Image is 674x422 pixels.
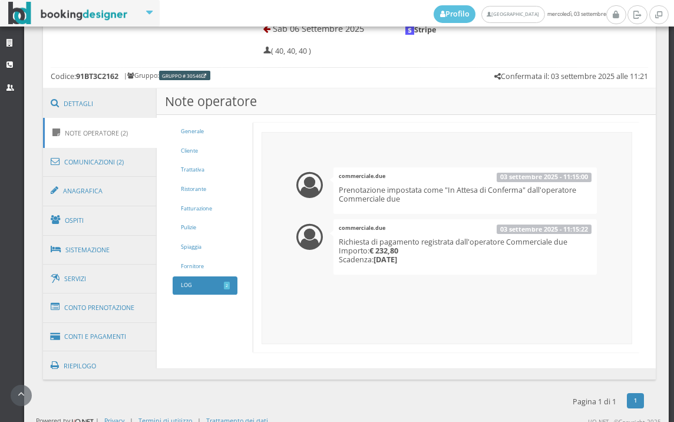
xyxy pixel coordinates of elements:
[43,322,157,352] a: Conti e Pagamenti
[263,47,311,55] h5: ( 40, 40, 40 )
[173,276,237,295] a: LOG2
[369,246,398,256] b: € 232,80
[43,292,157,323] a: Conto Prenotazione
[173,238,237,256] a: Spiaggia
[43,205,157,236] a: Ospiti
[494,72,648,81] h5: Confermata il: 03 settembre 2025 alle 11:21
[173,200,237,218] a: Fatturazione
[224,282,229,289] span: 2
[173,123,237,141] a: Generale
[173,161,237,179] a: Trattativa
[173,258,237,276] a: Fornitore
[43,176,157,206] a: Anagrafica
[162,72,209,79] a: Gruppo # 30546
[405,26,414,34] img: logo-stripe.jpeg
[434,5,476,23] a: Profilo
[157,88,656,115] h3: Note operatore
[481,6,544,23] a: [GEOGRAPHIC_DATA]
[43,118,157,148] a: Note Operatore (2)
[173,219,237,237] a: Pulizie
[43,264,157,294] a: Servizi
[43,235,157,265] a: Sistemazione
[497,173,592,182] span: 03 settembre 2025 - 11:15:00
[273,23,364,34] span: Sab 06 Settembre 2025
[339,172,385,180] span: commerciale.due
[8,2,128,25] img: BookingDesigner.com
[339,186,592,203] h5: Prenotazione impostata come "In Attesa di Conferma" dall'operatore Commerciale due
[43,88,157,119] a: Dettagli
[339,238,592,264] h5: Richiesta di pagamento registrata dall'operatore Commerciale due Importo: Scadenza:
[124,72,212,80] h6: | Gruppo:
[43,147,157,177] a: Comunicazioni (2)
[339,224,385,232] span: commerciale.due
[43,351,157,381] a: Riepilogo
[434,5,606,23] span: mercoledì, 03 settembre
[405,25,435,35] b: Stripe
[497,225,592,234] span: 03 settembre 2025 - 11:15:22
[76,71,118,81] b: 91BT3C2162
[173,142,237,160] a: Cliente
[173,180,237,199] a: Ristorante
[573,397,616,406] h5: Pagina 1 di 1
[627,393,644,408] a: 1
[51,72,118,81] h5: Codice:
[374,255,397,265] b: [DATE]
